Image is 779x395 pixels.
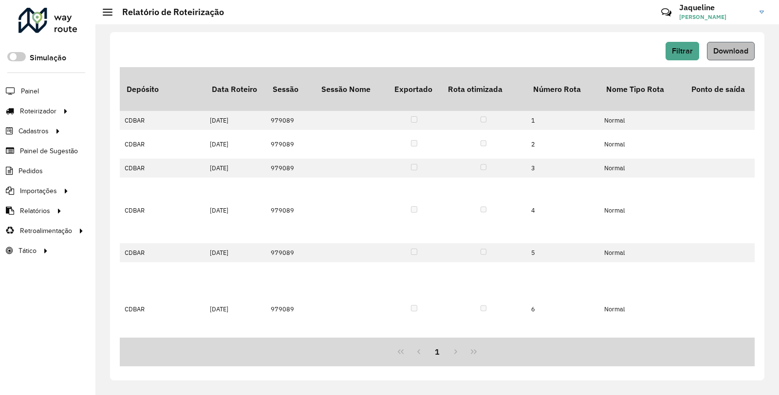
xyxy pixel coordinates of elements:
td: 979089 [266,111,315,130]
span: Download [713,47,748,55]
td: 2 [526,130,599,158]
th: Rota otimizada [441,67,526,111]
th: Exportado [388,67,441,111]
td: 979089 [266,130,315,158]
td: Normal [599,159,685,178]
td: 979089 [266,262,315,356]
td: Normal [599,243,685,262]
label: Simulação [30,52,66,64]
span: Cadastros [19,126,49,136]
span: Importações [20,186,57,196]
button: Download [707,42,755,60]
td: [DATE] [205,243,266,262]
td: CDBAR [120,111,205,130]
td: [DATE] [205,262,266,356]
h2: Relatório de Roteirização [112,7,224,18]
td: CDBAR [120,178,205,243]
td: 979089 [266,178,315,243]
a: Contato Rápido [656,2,677,23]
td: CDBAR [120,159,205,178]
td: 1 [526,111,599,130]
button: 1 [428,342,446,361]
td: Normal [599,178,685,243]
span: [PERSON_NAME] [679,13,752,21]
span: Filtrar [672,47,693,55]
td: 3 [526,159,599,178]
th: Nome Tipo Rota [599,67,685,111]
th: Sessão [266,67,315,111]
td: [DATE] [205,159,266,178]
td: 4 [526,178,599,243]
th: Depósito [120,67,205,111]
th: Ponto de saída [685,67,770,111]
h3: Jaqueline [679,3,752,12]
td: 979089 [266,159,315,178]
td: [DATE] [205,111,266,130]
span: Roteirizador [20,106,56,116]
span: Painel de Sugestão [20,146,78,156]
button: Filtrar [666,42,699,60]
td: CDBAR [120,130,205,158]
td: Normal [599,130,685,158]
span: Painel [21,86,39,96]
td: Normal [599,111,685,130]
th: Número Rota [526,67,599,111]
span: Retroalimentação [20,226,72,236]
td: CDBAR [120,262,205,356]
span: Relatórios [20,206,50,216]
td: 5 [526,243,599,262]
td: Normal [599,262,685,356]
td: 6 [526,262,599,356]
td: CDBAR [120,243,205,262]
span: Tático [19,246,37,256]
td: 979089 [266,243,315,262]
th: Data Roteiro [205,67,266,111]
span: Pedidos [19,166,43,176]
td: [DATE] [205,130,266,158]
td: [DATE] [205,178,266,243]
th: Sessão Nome [315,67,388,111]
